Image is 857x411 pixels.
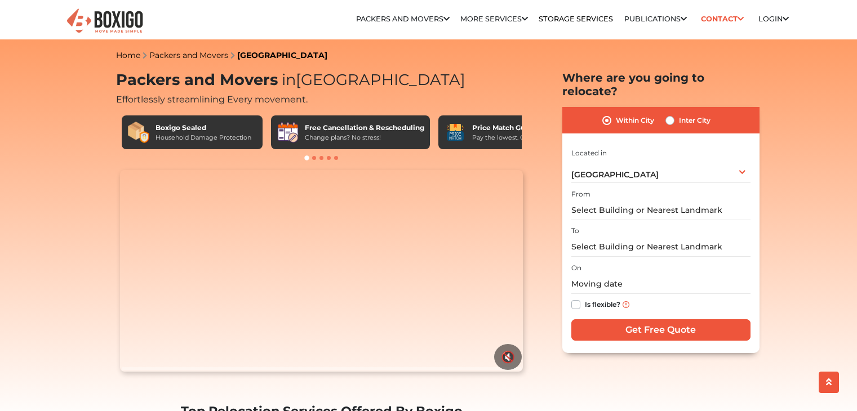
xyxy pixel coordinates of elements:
[571,274,751,294] input: Moving date
[679,114,711,127] label: Inter City
[278,70,465,89] span: [GEOGRAPHIC_DATA]
[156,133,251,142] div: Household Damage Protection
[758,15,789,23] a: Login
[494,344,522,370] button: 🔇
[120,170,523,372] video: Your browser does not support the video tag.
[116,94,308,105] span: Effortlessly streamlining Every movement.
[356,15,450,23] a: Packers and Movers
[444,121,467,144] img: Price Match Guarantee
[616,114,654,127] label: Within City
[571,263,581,273] label: On
[562,71,760,98] h2: Where are you going to relocate?
[116,71,527,90] h1: Packers and Movers
[305,123,424,133] div: Free Cancellation & Rescheduling
[127,121,150,144] img: Boxigo Sealed
[156,123,251,133] div: Boxigo Sealed
[277,121,299,144] img: Free Cancellation & Rescheduling
[819,372,839,393] button: scroll up
[571,226,579,236] label: To
[623,301,629,308] img: info
[472,123,558,133] div: Price Match Guarantee
[571,189,590,199] label: From
[571,319,751,341] input: Get Free Quote
[571,200,751,220] input: Select Building or Nearest Landmark
[472,133,558,142] div: Pay the lowest. Guaranteed!
[539,15,613,23] a: Storage Services
[116,50,140,60] a: Home
[571,148,607,158] label: Located in
[571,237,751,257] input: Select Building or Nearest Landmark
[585,298,620,310] label: Is flexible?
[282,70,296,89] span: in
[65,7,144,35] img: Boxigo
[460,15,528,23] a: More services
[149,50,228,60] a: Packers and Movers
[571,169,659,180] span: [GEOGRAPHIC_DATA]
[305,133,424,142] div: Change plans? No stress!
[624,15,687,23] a: Publications
[698,10,748,28] a: Contact
[237,50,327,60] a: [GEOGRAPHIC_DATA]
